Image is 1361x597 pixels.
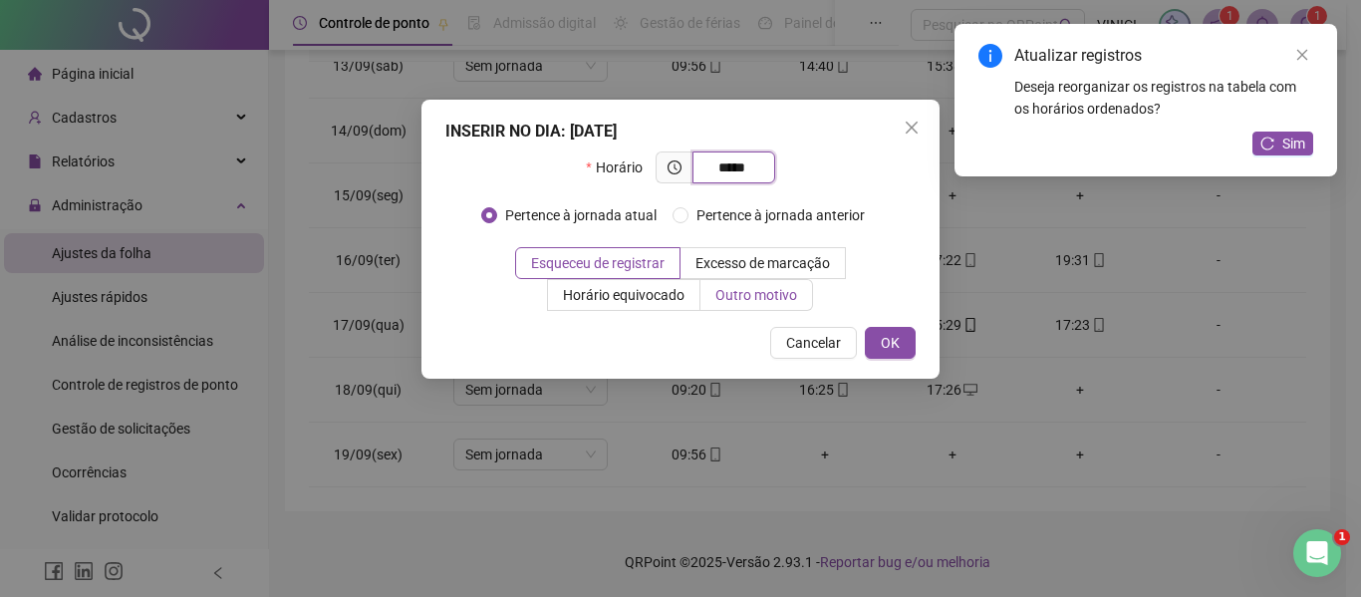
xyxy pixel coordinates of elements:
[1293,529,1341,577] iframe: Intercom live chat
[715,287,797,303] span: Outro motivo
[668,160,681,174] span: clock-circle
[531,255,665,271] span: Esqueceu de registrar
[786,332,841,354] span: Cancelar
[688,204,873,226] span: Pertence à jornada anterior
[865,327,916,359] button: OK
[770,327,857,359] button: Cancelar
[1014,76,1313,120] div: Deseja reorganizar os registros na tabela com os horários ordenados?
[586,151,655,183] label: Horário
[1260,137,1274,150] span: reload
[978,44,1002,68] span: info-circle
[904,120,920,136] span: close
[1291,44,1313,66] a: Close
[695,255,830,271] span: Excesso de marcação
[896,112,928,144] button: Close
[1014,44,1313,68] div: Atualizar registros
[1334,529,1350,545] span: 1
[1282,133,1305,154] span: Sim
[1252,132,1313,155] button: Sim
[1295,48,1309,62] span: close
[497,204,665,226] span: Pertence à jornada atual
[881,332,900,354] span: OK
[445,120,916,144] div: INSERIR NO DIA : [DATE]
[563,287,684,303] span: Horário equivocado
